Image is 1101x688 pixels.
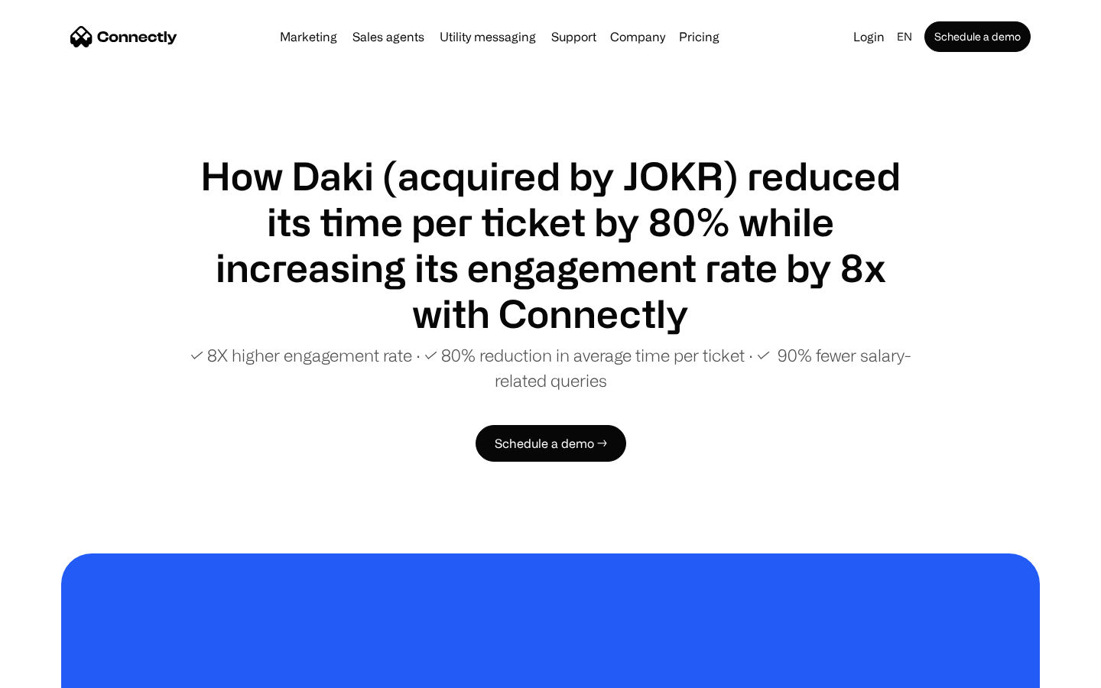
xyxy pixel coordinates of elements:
[847,26,891,47] a: Login
[434,31,542,43] a: Utility messaging
[183,342,917,393] p: ✓ 8X higher engagement rate ∙ ✓ 80% reduction in average time per ticket ∙ ✓ 90% fewer salary-rel...
[897,26,912,47] div: en
[610,26,665,47] div: Company
[31,661,92,683] ul: Language list
[924,21,1031,52] a: Schedule a demo
[673,31,726,43] a: Pricing
[346,31,430,43] a: Sales agents
[274,31,343,43] a: Marketing
[15,660,92,683] aside: Language selected: English
[545,31,602,43] a: Support
[183,153,917,336] h1: How Daki (acquired by JOKR) reduced its time per ticket by 80% while increasing its engagement ra...
[476,425,626,462] a: Schedule a demo →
